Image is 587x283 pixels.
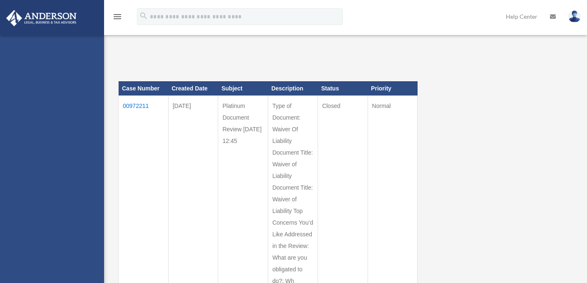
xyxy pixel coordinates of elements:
[119,81,169,95] th: Case Number
[4,10,79,26] img: Anderson Advisors Platinum Portal
[139,11,148,20] i: search
[218,81,268,95] th: Subject
[112,15,122,22] a: menu
[568,10,581,23] img: User Pic
[268,81,318,95] th: Description
[368,81,418,95] th: Priority
[318,81,368,95] th: Status
[168,81,218,95] th: Created Date
[112,12,122,22] i: menu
